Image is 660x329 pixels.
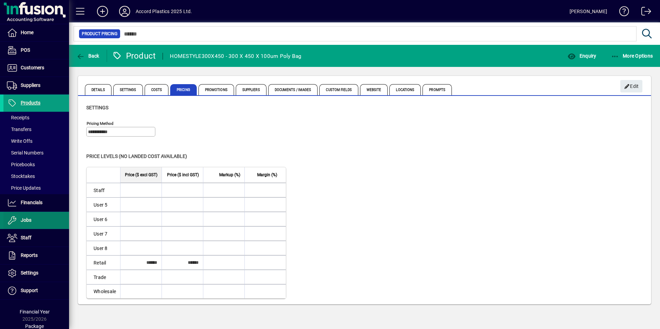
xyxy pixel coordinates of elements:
a: Suppliers [3,77,69,94]
span: Edit [624,81,639,92]
span: Serial Numbers [7,150,43,156]
span: Back [76,53,99,59]
a: Jobs [3,212,69,229]
span: POS [21,47,30,53]
td: Wholesale [87,284,120,298]
a: Logout [636,1,651,24]
span: Enquiry [567,53,596,59]
td: Retail [87,255,120,270]
a: Pricebooks [3,159,69,170]
span: Settings [86,105,108,110]
span: Products [21,100,40,106]
span: Financial Year [20,309,50,315]
span: Package [25,323,44,329]
span: Documents / Images [268,84,318,95]
a: Support [3,282,69,299]
span: Settings [113,84,143,95]
a: Receipts [3,112,69,123]
button: Enquiry [566,50,598,62]
span: Custom Fields [319,84,358,95]
span: Settings [21,270,38,276]
span: Prompts [423,84,452,95]
a: Customers [3,59,69,77]
a: Financials [3,194,69,211]
a: Write Offs [3,135,69,147]
span: Price levels (no landed cost available) [86,153,187,159]
span: Reports [21,252,38,258]
button: Edit [620,80,642,92]
td: User 6 [87,212,120,226]
app-page-header-button: Back [69,50,107,62]
button: Add [91,5,114,18]
span: Website [360,84,388,95]
span: More Options [611,53,653,59]
span: Suppliers [21,82,40,88]
span: Support [21,288,38,293]
a: Transfers [3,123,69,135]
span: Financials [21,200,42,205]
span: Receipts [7,115,29,120]
span: Pricing [170,84,197,95]
span: Suppliers [236,84,266,95]
a: Staff [3,229,69,247]
td: Trade [87,270,120,284]
span: Costs [145,84,169,95]
td: User 7 [87,226,120,241]
div: Accord Plastics 2025 Ltd. [136,6,192,17]
span: Write Offs [7,138,32,144]
button: Profile [114,5,136,18]
a: Stocktakes [3,170,69,182]
span: Pricebooks [7,162,35,167]
a: Home [3,24,69,41]
div: HOMESTYLE300X450 - 300 X 450 X 100um Poly Bag [170,51,301,62]
div: Product [112,50,156,61]
mat-label: Pricing method [87,121,114,126]
button: More Options [609,50,655,62]
span: Markup (%) [219,171,240,179]
span: Transfers [7,127,31,132]
span: Staff [21,235,31,240]
span: Price ($ incl GST) [167,171,199,179]
td: User 8 [87,241,120,255]
span: Locations [389,84,421,95]
a: Price Updates [3,182,69,194]
span: Price ($ excl GST) [125,171,157,179]
a: Settings [3,265,69,282]
span: Product Pricing [82,30,117,37]
a: POS [3,42,69,59]
span: Home [21,30,33,35]
a: Reports [3,247,69,264]
a: Serial Numbers [3,147,69,159]
span: Price Updates [7,185,41,191]
a: Knowledge Base [614,1,629,24]
span: Margin (%) [257,171,277,179]
div: [PERSON_NAME] [570,6,607,17]
td: Staff [87,183,120,197]
button: Back [75,50,101,62]
span: Customers [21,65,44,70]
span: Jobs [21,217,31,223]
td: User 5 [87,197,120,212]
span: Details [85,84,111,95]
span: Stocktakes [7,173,35,179]
span: Promotions [198,84,234,95]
